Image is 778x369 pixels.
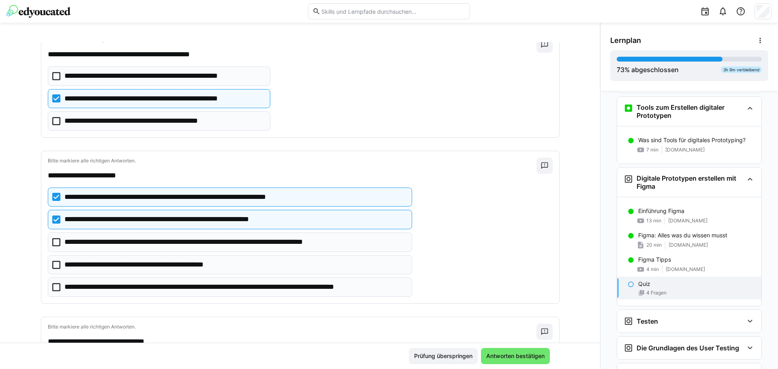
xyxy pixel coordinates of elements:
[638,136,746,144] p: Was sind Tools für digitales Prototyping?
[646,218,661,224] span: 13 min
[321,8,466,15] input: Skills und Lernpfade durchsuchen…
[638,207,684,215] p: Einführung Figma
[646,242,662,248] span: 20 min
[668,218,707,224] span: [DOMAIN_NAME]
[638,256,671,264] p: Figma Tipps
[637,344,739,352] h3: Die Grundlagen des User Testing
[48,324,536,330] p: Bitte markiere alle richtigen Antworten.
[669,242,708,248] span: [DOMAIN_NAME]
[721,66,762,73] div: 3h 9m verbleibend
[617,66,624,74] span: 73
[617,65,679,75] div: % abgeschlossen
[637,103,744,119] h3: Tools zum Erstellen digitaler Prototypen
[666,266,705,273] span: [DOMAIN_NAME]
[638,280,650,288] p: Quiz
[637,174,744,190] h3: Digitale Prototypen erstellen mit Figma
[646,290,667,296] span: 4 Fragen
[646,266,659,273] span: 4 min
[413,352,474,360] span: Prüfung überspringen
[638,231,727,239] p: Figma: Alles was du wissen musst
[665,147,705,153] span: [DOMAIN_NAME]
[485,352,546,360] span: Antworten bestätigen
[409,348,478,364] button: Prüfung überspringen
[481,348,550,364] button: Antworten bestätigen
[48,158,536,164] p: Bitte markiere alle richtigen Antworten.
[637,317,658,325] h3: Testen
[610,36,641,45] span: Lernplan
[646,147,658,153] span: 7 min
